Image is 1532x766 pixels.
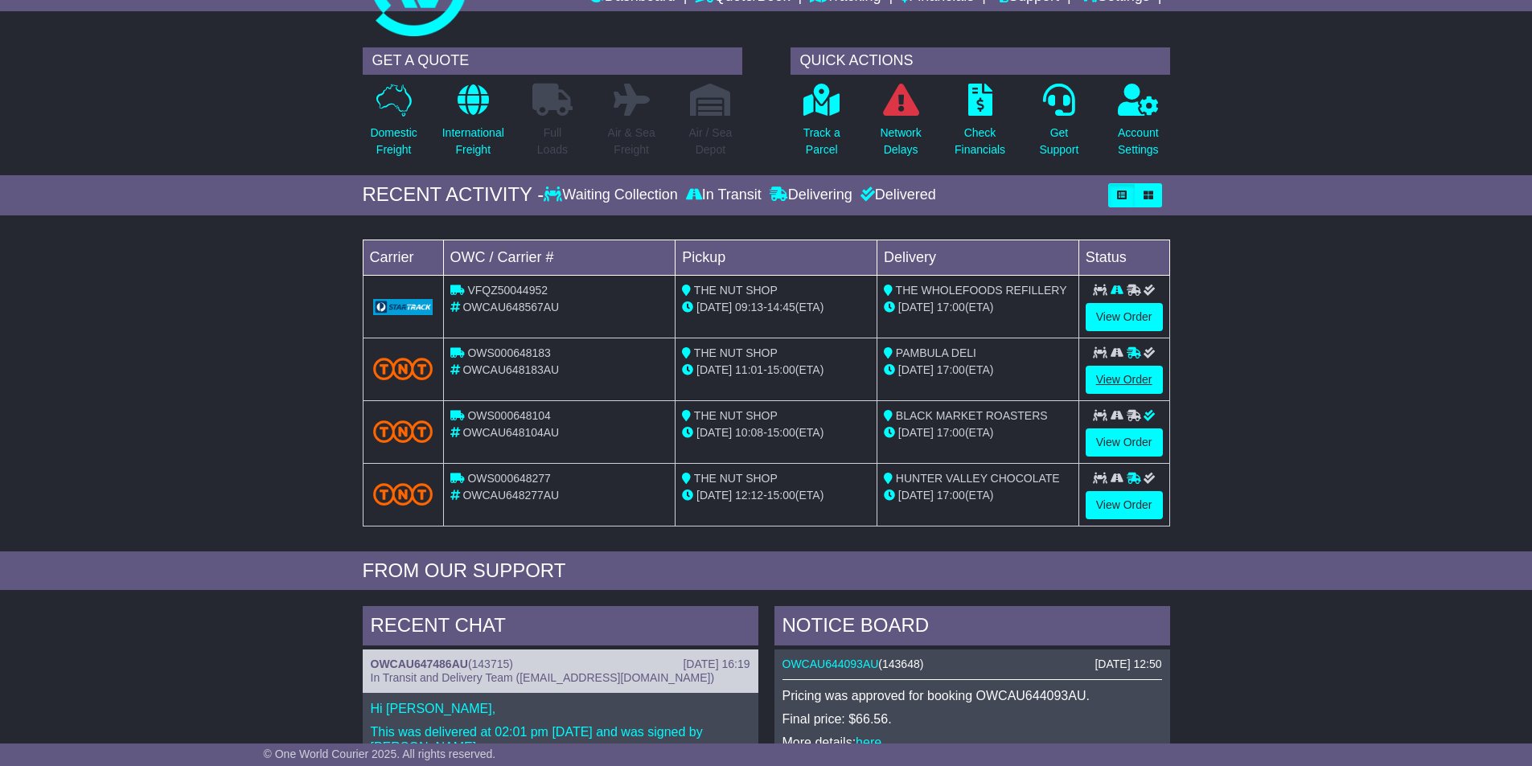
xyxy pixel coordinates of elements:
span: 17:00 [937,301,965,313]
div: - (ETA) [682,299,870,316]
a: Track aParcel [803,83,841,167]
span: PAMBULA DELI [896,346,976,359]
span: 17:00 [937,489,965,502]
span: VFQZ50044952 [467,284,548,297]
div: RECENT ACTIVITY - [363,183,544,207]
div: [DATE] 12:50 [1095,657,1161,671]
td: Status [1078,240,1169,275]
p: Pricing was approved for booking OWCAU644093AU. [782,688,1162,703]
p: Check Financials [955,125,1005,158]
p: Domestic Freight [370,125,417,158]
span: OWCAU648277AU [462,489,559,502]
p: Get Support [1039,125,1078,158]
span: 11:01 [735,363,763,376]
span: 17:00 [937,363,965,376]
span: In Transit and Delivery Team ([EMAIL_ADDRESS][DOMAIN_NAME]) [371,671,715,684]
a: View Order [1086,491,1163,519]
div: Delivered [856,186,936,204]
p: Air / Sea Depot [689,125,733,158]
p: Track a Parcel [803,125,840,158]
span: 12:12 [735,489,763,502]
span: OWS000648104 [467,409,551,422]
span: 143648 [882,657,920,670]
a: View Order [1086,428,1163,457]
span: THE NUT SHOP [694,409,778,422]
a: here [856,735,881,749]
div: RECENT CHAT [363,606,758,649]
span: 143715 [472,657,510,670]
span: OWCAU648567AU [462,301,559,313]
td: OWC / Carrier # [443,240,676,275]
span: THE NUT SHOP [694,472,778,485]
span: [DATE] [696,363,732,376]
img: TNT_Domestic.png [373,420,433,442]
div: (ETA) [884,424,1072,441]
span: 15:00 [767,363,795,376]
span: 15:00 [767,426,795,439]
a: InternationalFreight [442,83,505,167]
div: Delivering [766,186,856,204]
a: View Order [1086,366,1163,394]
div: ( ) [371,657,750,671]
div: ( ) [782,657,1162,671]
p: More details: . [782,735,1162,750]
div: (ETA) [884,362,1072,379]
div: FROM OUR SUPPORT [363,559,1170,583]
span: 09:13 [735,301,763,313]
span: [DATE] [898,426,934,439]
img: GetCarrierServiceLogo [373,299,433,315]
span: 14:45 [767,301,795,313]
div: - (ETA) [682,424,870,441]
a: NetworkDelays [879,83,922,167]
p: Network Delays [880,125,921,158]
a: OWCAU644093AU [782,657,879,670]
span: [DATE] [898,489,934,502]
div: GET A QUOTE [363,47,742,75]
div: - (ETA) [682,362,870,379]
p: Account Settings [1118,125,1159,158]
span: BLACK MARKET ROASTERS [896,409,1048,422]
span: [DATE] [898,363,934,376]
div: [DATE] 16:19 [683,657,750,671]
span: OWCAU648183AU [462,363,559,376]
span: OWCAU648104AU [462,426,559,439]
div: QUICK ACTIONS [791,47,1170,75]
div: (ETA) [884,299,1072,316]
img: TNT_Domestic.png [373,358,433,379]
a: AccountSettings [1117,83,1160,167]
a: CheckFinancials [954,83,1006,167]
td: Pickup [676,240,877,275]
span: OWS000648277 [467,472,551,485]
p: Air & Sea Freight [608,125,655,158]
a: OWCAU647486AU [371,657,468,670]
span: HUNTER VALLEY CHOCOLATE [896,472,1060,485]
a: DomesticFreight [369,83,417,167]
span: 15:00 [767,489,795,502]
div: - (ETA) [682,487,870,504]
span: OWS000648183 [467,346,551,359]
p: Hi [PERSON_NAME], [371,701,750,716]
span: [DATE] [898,301,934,313]
span: THE NUT SHOP [694,346,778,359]
div: In Transit [682,186,766,204]
span: 10:08 [735,426,763,439]
a: GetSupport [1038,83,1079,167]
span: © One World Courier 2025. All rights reserved. [264,748,496,760]
td: Delivery [877,240,1078,275]
span: 17:00 [937,426,965,439]
p: International Freight [442,125,504,158]
div: (ETA) [884,487,1072,504]
span: [DATE] [696,426,732,439]
img: TNT_Domestic.png [373,483,433,505]
span: THE WHOLEFOODS REFILLERY [896,284,1067,297]
div: Waiting Collection [544,186,681,204]
span: [DATE] [696,301,732,313]
td: Carrier [363,240,443,275]
a: View Order [1086,303,1163,331]
p: Final price: $66.56. [782,711,1162,727]
span: THE NUT SHOP [694,284,778,297]
p: Full Loads [532,125,573,158]
div: NOTICE BOARD [774,606,1170,649]
p: This was delivered at 02:01 pm [DATE] and was signed by [PERSON_NAME]. [371,724,750,755]
span: [DATE] [696,489,732,502]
